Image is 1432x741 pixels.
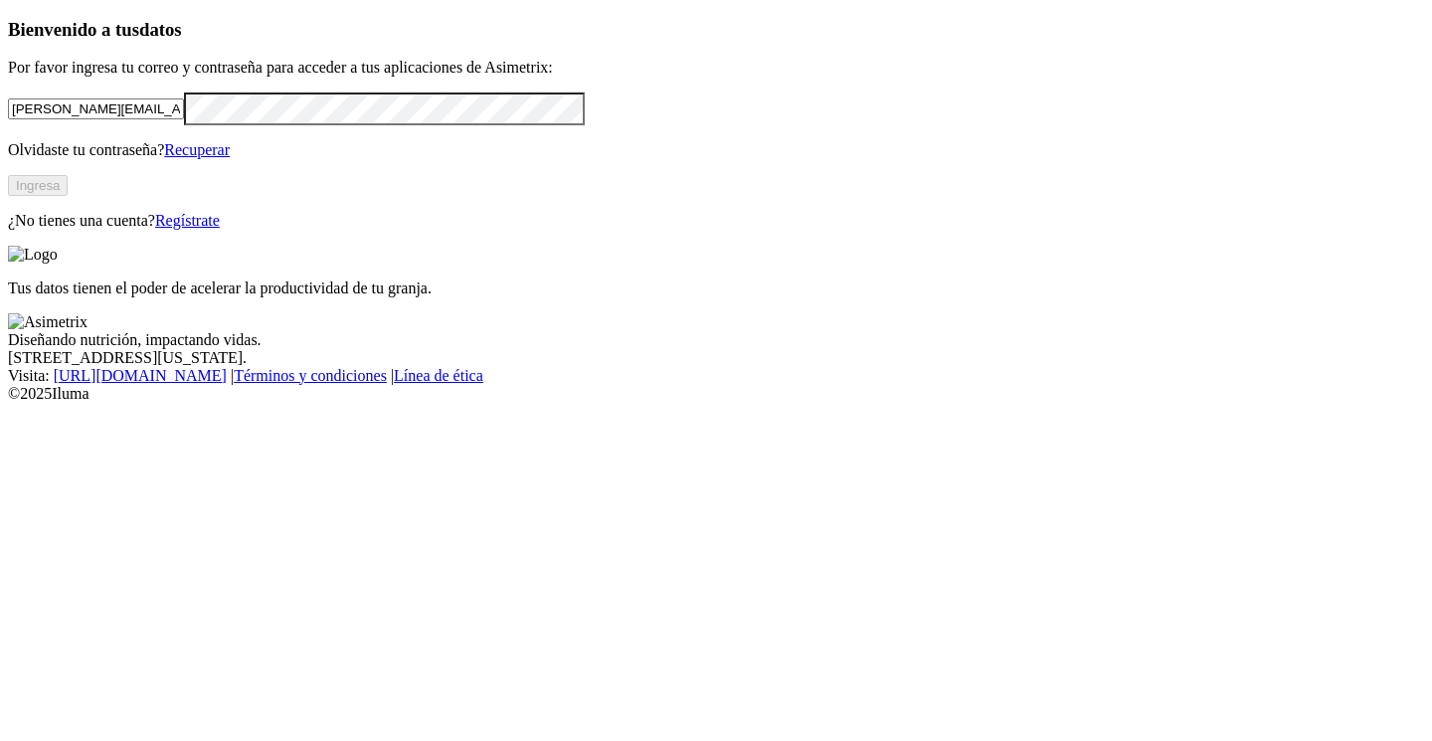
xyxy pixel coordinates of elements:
[8,246,58,264] img: Logo
[54,367,227,384] a: [URL][DOMAIN_NAME]
[8,98,184,119] input: Tu correo
[8,279,1424,297] p: Tus datos tienen el poder de acelerar la productividad de tu granja.
[394,367,483,384] a: Línea de ética
[8,175,68,196] button: Ingresa
[8,19,1424,41] h3: Bienvenido a tus
[234,367,387,384] a: Términos y condiciones
[8,367,1424,385] div: Visita : | |
[155,212,220,229] a: Regístrate
[8,313,88,331] img: Asimetrix
[8,212,1424,230] p: ¿No tienes una cuenta?
[8,331,1424,349] div: Diseñando nutrición, impactando vidas.
[139,19,182,40] span: datos
[8,385,1424,403] div: © 2025 Iluma
[8,59,1424,77] p: Por favor ingresa tu correo y contraseña para acceder a tus aplicaciones de Asimetrix:
[8,141,1424,159] p: Olvidaste tu contraseña?
[8,349,1424,367] div: [STREET_ADDRESS][US_STATE].
[164,141,230,158] a: Recuperar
